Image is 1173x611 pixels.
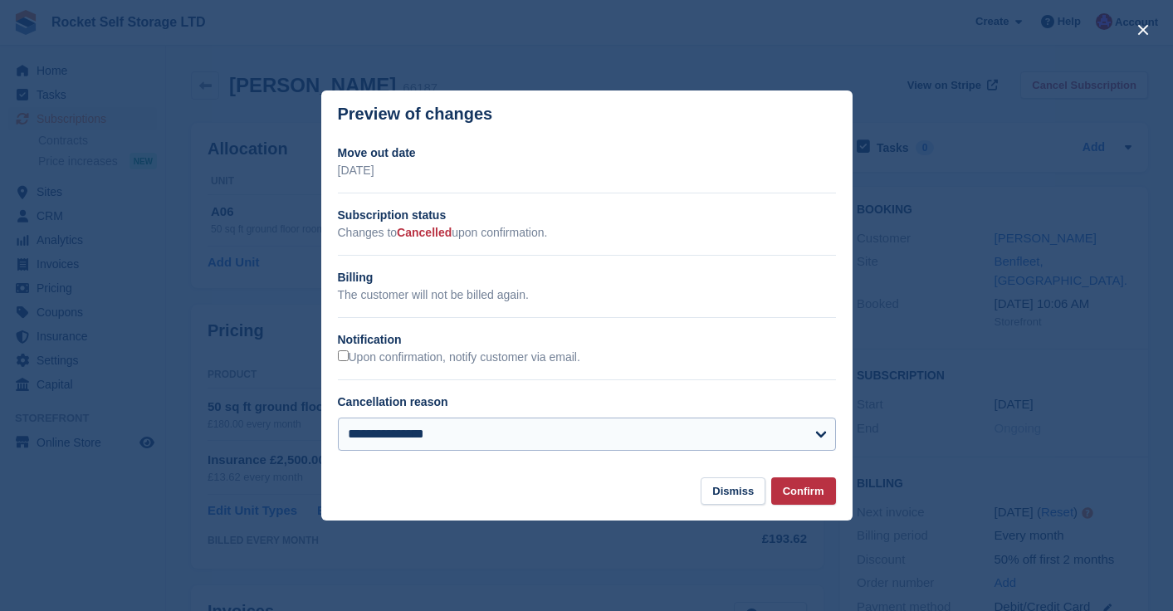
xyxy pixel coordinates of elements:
[338,350,580,365] label: Upon confirmation, notify customer via email.
[771,477,836,505] button: Confirm
[338,105,493,124] p: Preview of changes
[701,477,765,505] button: Dismiss
[338,224,836,242] p: Changes to upon confirmation.
[338,286,836,304] p: The customer will not be billed again.
[338,207,836,224] h2: Subscription status
[338,350,349,361] input: Upon confirmation, notify customer via email.
[338,395,448,408] label: Cancellation reason
[338,162,836,179] p: [DATE]
[1130,17,1156,43] button: close
[338,331,836,349] h2: Notification
[338,269,836,286] h2: Billing
[338,144,836,162] h2: Move out date
[397,226,452,239] span: Cancelled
